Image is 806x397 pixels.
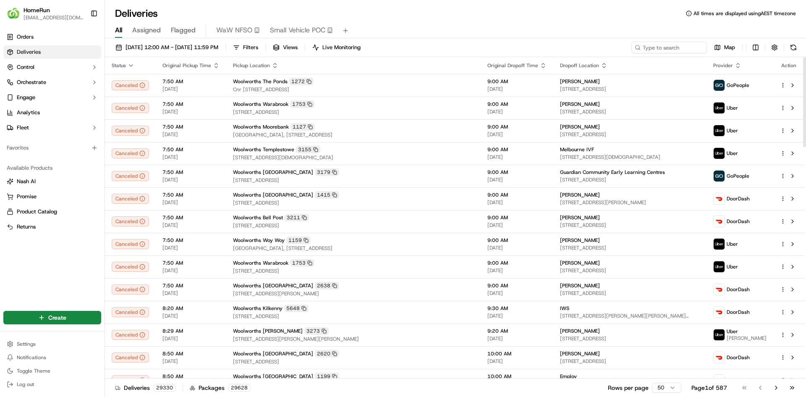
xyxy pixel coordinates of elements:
span: [STREET_ADDRESS] [233,200,474,206]
span: [DATE] [487,131,547,138]
a: Nash AI [7,178,98,185]
span: Knowledge Base [17,122,64,130]
button: Promise [3,190,101,203]
button: Canceled [112,194,149,204]
button: Filters [229,42,262,53]
span: 8:50 AM [162,373,220,380]
span: Map [724,44,735,51]
span: GoPeople [727,173,749,179]
span: 9:00 AM [487,124,547,130]
span: Guardian Community Early Learning Centres [560,169,665,176]
span: [DATE] [487,335,547,342]
a: Returns [7,223,98,231]
img: doordash_logo_v2.png [714,216,725,227]
span: Provider [713,62,733,69]
div: Canceled [112,171,149,181]
img: 1736555255976-a54dd68f-1ca7-489b-9aae-adbdc363a1c4 [8,80,24,95]
span: Cnr [STREET_ADDRESS] [233,86,474,93]
button: Canceled [112,126,149,136]
button: Live Monitoring [309,42,364,53]
span: [STREET_ADDRESS][PERSON_NAME] [233,290,474,297]
span: Control [17,63,34,71]
span: 9:00 AM [487,237,547,244]
span: 10:00 AM [487,350,547,357]
img: doordash_logo_v2.png [714,352,725,363]
div: 29628 [228,384,251,392]
span: Uber [727,127,738,134]
span: [STREET_ADDRESS] [233,268,474,274]
div: 1159 [286,237,311,244]
span: [DATE] [487,358,547,365]
span: [DATE] [162,131,220,138]
span: 7:50 AM [162,78,220,85]
div: Canceled [112,375,149,385]
span: [STREET_ADDRESS] [233,177,474,184]
span: [PERSON_NAME] [560,328,600,334]
span: [DATE] [487,245,547,251]
div: Deliveries [115,384,176,392]
span: [DATE] [487,176,547,183]
span: Woolworths [PERSON_NAME] [233,328,303,334]
span: 9:00 AM [487,146,547,153]
span: [DATE] [487,108,547,115]
span: DoorDash [727,377,750,384]
div: 3273 [304,327,329,335]
span: [STREET_ADDRESS] [560,176,700,183]
span: Orchestrate [17,79,46,86]
span: Woolworths [GEOGRAPHIC_DATA] [233,169,313,176]
span: 9:00 AM [487,101,547,108]
div: Action [780,62,798,69]
button: Canceled [112,284,149,294]
span: WaW NFSO [216,25,252,35]
input: Got a question? Start typing here... [22,54,151,63]
div: Page 1 of 587 [691,384,727,392]
span: DoorDash [727,286,750,293]
span: [STREET_ADDRESS] [560,267,700,274]
div: Packages [190,384,251,392]
span: [DATE] 12:00 AM - [DATE] 11:59 PM [126,44,218,51]
span: Uber [727,241,738,247]
span: Pylon [84,142,102,149]
span: [DATE] [162,245,220,251]
span: [DATE] [487,199,547,206]
div: Canceled [112,262,149,272]
img: doordash_logo_v2.png [714,193,725,204]
span: Orders [17,33,34,41]
div: 2620 [315,350,339,358]
div: 1753 [290,259,314,267]
span: 7:50 AM [162,237,220,244]
button: Canceled [112,307,149,317]
span: [STREET_ADDRESS] [560,245,700,251]
span: [STREET_ADDRESS][DEMOGRAPHIC_DATA] [233,154,474,161]
div: Canceled [112,80,149,90]
button: [DATE] 12:00 AM - [DATE] 11:59 PM [112,42,222,53]
div: 3211 [285,214,309,221]
span: Uber [727,263,738,270]
span: [STREET_ADDRESS][PERSON_NAME] [560,199,700,206]
span: Live Monitoring [322,44,361,51]
span: Woolworths Bell Post [233,214,283,221]
span: [GEOGRAPHIC_DATA], [STREET_ADDRESS] [233,131,474,138]
span: [STREET_ADDRESS] [560,131,700,138]
span: [PERSON_NAME] [727,335,767,342]
span: [PERSON_NAME] [560,78,600,85]
span: [PERSON_NAME] [560,192,600,198]
a: Deliveries [3,45,101,59]
input: Type to search [631,42,707,53]
div: Favorites [3,141,101,155]
button: Refresh [788,42,799,53]
h1: Deliveries [115,7,158,20]
span: Woolworths [GEOGRAPHIC_DATA] [233,192,313,198]
button: Product Catalog [3,205,101,218]
span: 9:00 AM [487,282,547,289]
img: gopeople_logo.png [714,171,725,181]
button: Notifications [3,352,101,363]
span: 9:00 AM [487,214,547,221]
button: Canceled [112,103,149,113]
span: Filters [243,44,258,51]
button: HomeRun [24,6,50,14]
span: Product Catalog [17,208,57,216]
div: 1415 [315,191,339,199]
